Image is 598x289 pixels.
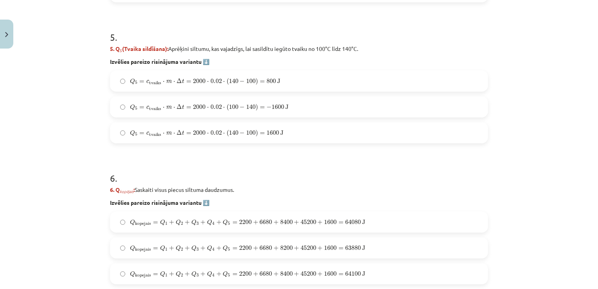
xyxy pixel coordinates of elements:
span: ⋅ [163,133,165,135]
span: + [274,220,279,225]
span: t [182,105,184,109]
span: Q [207,271,212,277]
span: = [139,107,144,109]
span: ) [256,130,258,137]
span: = [232,273,238,275]
span: 5 [228,222,230,226]
span: + [185,246,190,251]
span: 45200 [301,246,316,250]
span: Q [130,104,135,110]
span: 45200 [301,220,316,224]
span: = [139,81,144,83]
span: + [274,272,279,276]
span: Q [130,271,135,277]
span: 3 [196,222,199,226]
span: 8400 [280,271,293,276]
span: 100 [246,79,256,83]
strong: Izvēlies pareizo risinājuma variantu ⬇️ [110,58,209,65]
span: + [253,220,258,225]
span: Q [176,245,181,251]
span: Q [223,219,228,226]
span: 45200 [301,271,316,276]
span: 2 [181,274,183,277]
span: 1600 [324,246,337,250]
span: = [139,132,144,135]
span: kopejais [135,222,151,226]
span: 63880 [345,246,361,250]
span: Q [160,271,165,277]
span: 2200 [239,220,252,224]
span: = [153,247,158,249]
span: + [294,272,299,276]
span: 6680 [259,220,272,224]
span: + [294,246,299,251]
strong: Izvēlies pareizo risinājuma variantu ⬇️ [110,199,209,206]
img: icon-close-lesson-0947bae3869378f0d4975bcd49f059093ad1ed9edebbc8119c70593378902aed.svg [5,32,8,37]
span: Q [191,219,196,226]
span: 5 [135,107,137,110]
span: ⋅ [223,81,225,83]
strong: 5. Q (Tvaika sildīšana): [110,45,168,52]
span: 100 [229,105,238,109]
span: = [260,81,265,83]
span: Q [130,219,135,226]
span: 1600 [324,220,337,224]
span: Q [130,130,135,136]
span: + [200,220,205,225]
span: 5 [228,274,230,277]
span: 2 [181,222,183,226]
span: = [260,132,265,135]
span: + [294,220,299,225]
span: + [216,272,222,276]
h1: 5 . [110,18,488,42]
span: ⋅ [223,133,225,135]
span: 1600 [267,130,279,135]
span: t [182,79,184,83]
span: 1 [165,222,168,226]
span: 5 [228,248,230,251]
span: + [216,220,222,225]
span: 3 [196,274,199,277]
span: t [182,130,184,135]
span: Q [176,219,181,226]
span: + [169,220,174,225]
span: ( [227,130,229,137]
span: Q [223,271,228,277]
span: J [362,246,365,250]
span: 800 [267,79,276,83]
span: Q [130,78,135,85]
span: Δ [177,130,182,135]
span: 140 [229,79,238,83]
span: J [362,220,365,224]
span: Q [160,245,165,251]
span: = [186,81,191,83]
span: J [362,271,365,276]
span: = [339,247,344,249]
span: ⋅ [207,81,209,83]
span: ⋅ [207,133,209,135]
span: ⋅ [223,107,225,109]
span: ) [256,104,258,111]
span: 6680 [259,271,272,276]
span: 8200 [280,246,293,250]
span: + [200,272,205,276]
span: Δ [177,104,182,109]
span: 2 [181,248,183,251]
span: + [253,246,258,251]
span: + [185,272,190,276]
span: 2200 [239,246,252,250]
span: 0.02 [211,105,222,109]
span: 2000 [193,105,205,109]
span: = [186,132,191,135]
span: ( [227,78,229,85]
span: 0.02 [211,130,222,135]
span: J [277,79,280,83]
span: 2000 [193,79,205,83]
span: ⋅ [173,81,175,83]
span: ⋅ [163,81,165,83]
span: 140 [229,130,238,135]
span: + [169,246,174,251]
span: Q [191,271,196,277]
span: c [146,80,149,83]
span: tvaiks [149,81,161,85]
